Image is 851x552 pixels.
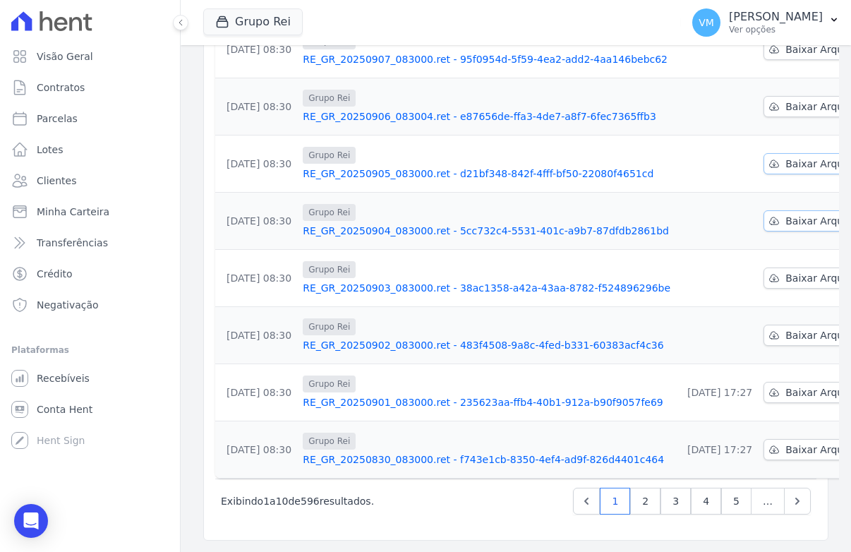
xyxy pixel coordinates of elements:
span: … [751,488,785,515]
a: Clientes [6,167,174,195]
a: RE_GR_20250907_083000.ret - 95f0954d-5f59-4ea2-add2-4aa146bebc62 [303,52,670,66]
td: [DATE] 17:27 [676,364,758,421]
a: RE_GR_20250830_083000.ret - f743e1cb-8350-4ef4-ad9f-826d4401c464 [303,452,670,467]
a: RE_GR_20250902_083000.ret - 483f4508-9a8c-4fed-b331-60383acf4c36 [303,338,670,352]
span: Grupo Rei [303,147,356,164]
span: Negativação [37,298,99,312]
td: [DATE] 08:30 [215,78,297,136]
span: Clientes [37,174,76,188]
a: Crédito [6,260,174,288]
span: Grupo Rei [303,318,356,335]
span: Lotes [37,143,64,157]
button: Grupo Rei [203,8,303,35]
a: Recebíveis [6,364,174,392]
a: 2 [630,488,660,515]
a: Lotes [6,136,174,164]
a: Transferências [6,229,174,257]
span: Recebíveis [37,371,90,385]
a: Previous [573,488,600,515]
span: 596 [301,496,320,507]
a: 3 [660,488,691,515]
a: RE_GR_20250906_083004.ret - e87656de-ffa3-4de7-a8f7-6fec7365ffb3 [303,109,670,124]
a: 5 [721,488,752,515]
a: 1 [600,488,630,515]
a: RE_GR_20250901_083000.ret - 235623aa-ffb4-40b1-912a-b90f9057fe69 [303,395,670,409]
td: [DATE] 08:30 [215,364,297,421]
p: Exibindo a de resultados. [221,494,374,508]
a: Negativação [6,291,174,319]
td: [DATE] 08:30 [215,421,297,479]
span: Conta Hent [37,402,92,416]
button: VM [PERSON_NAME] Ver opções [681,3,851,42]
a: Minha Carteira [6,198,174,226]
span: Grupo Rei [303,376,356,392]
span: Parcelas [37,112,78,126]
span: Contratos [37,80,85,95]
p: [PERSON_NAME] [729,10,823,24]
span: VM [699,18,714,28]
a: RE_GR_20250903_083000.ret - 38ac1358-a42a-43aa-8782-f524896296be [303,281,670,295]
span: 1 [263,496,270,507]
span: Crédito [37,267,73,281]
td: [DATE] 08:30 [215,21,297,78]
span: Grupo Rei [303,90,356,107]
a: Parcelas [6,104,174,133]
span: Grupo Rei [303,261,356,278]
a: Visão Geral [6,42,174,71]
div: Plataformas [11,342,169,359]
span: Grupo Rei [303,433,356,450]
a: Contratos [6,73,174,102]
a: RE_GR_20250905_083000.ret - d21bf348-842f-4fff-bf50-22080f4651cd [303,167,670,181]
p: Ver opções [729,24,823,35]
td: [DATE] 08:30 [215,307,297,364]
span: Transferências [37,236,108,250]
td: [DATE] 08:30 [215,193,297,250]
span: Grupo Rei [303,204,356,221]
span: 10 [276,496,289,507]
div: Open Intercom Messenger [14,504,48,538]
a: 4 [691,488,721,515]
td: [DATE] 17:27 [676,421,758,479]
span: Minha Carteira [37,205,109,219]
a: Conta Hent [6,395,174,424]
td: [DATE] 08:30 [215,136,297,193]
a: RE_GR_20250904_083000.ret - 5cc732c4-5531-401c-a9b7-87dfdb2861bd [303,224,670,238]
a: Next [784,488,811,515]
td: [DATE] 08:30 [215,250,297,307]
span: Visão Geral [37,49,93,64]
